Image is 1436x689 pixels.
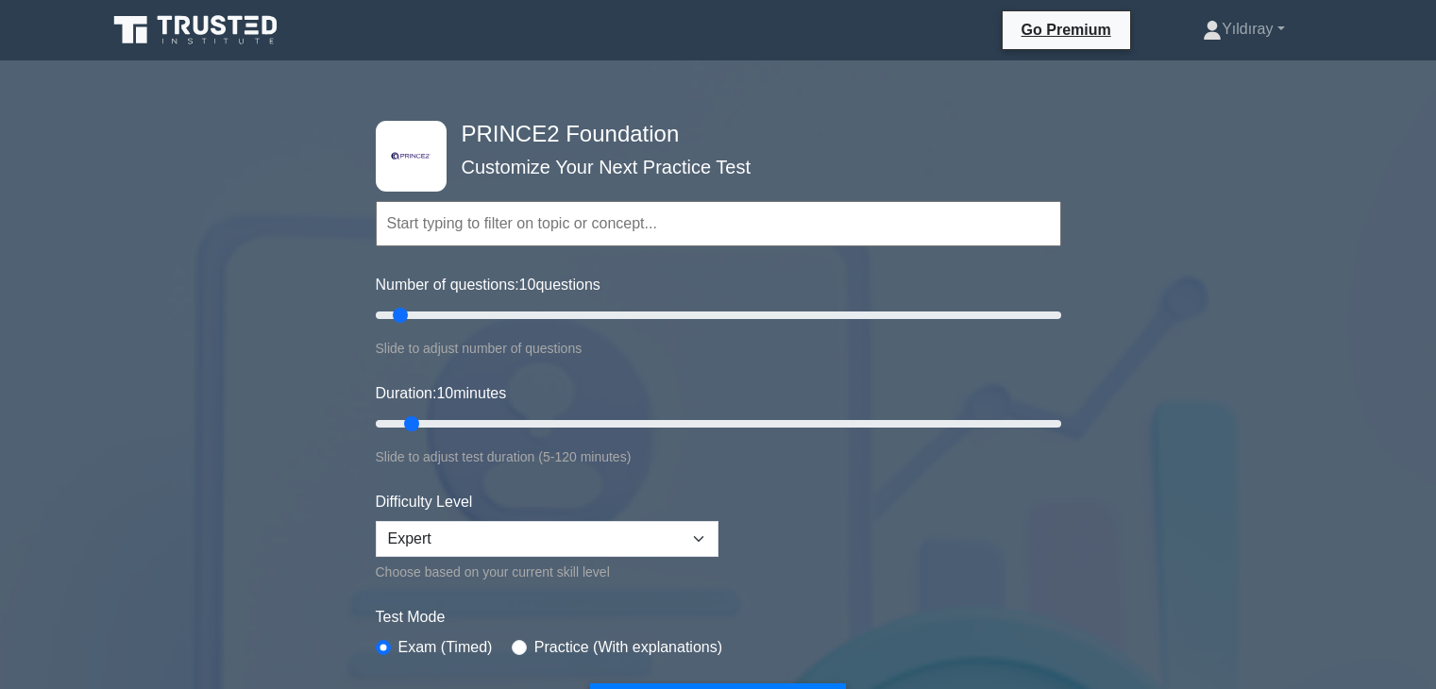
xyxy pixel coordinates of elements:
[519,277,536,293] span: 10
[454,121,969,148] h4: PRINCE2 Foundation
[376,201,1061,246] input: Start typing to filter on topic or concept...
[376,274,600,296] label: Number of questions: questions
[376,382,507,405] label: Duration: minutes
[436,385,453,401] span: 10
[376,337,1061,360] div: Slide to adjust number of questions
[534,636,722,659] label: Practice (With explanations)
[398,636,493,659] label: Exam (Timed)
[1157,10,1329,48] a: Yıldıray
[376,491,473,513] label: Difficulty Level
[376,606,1061,629] label: Test Mode
[376,445,1061,468] div: Slide to adjust test duration (5-120 minutes)
[1010,18,1123,42] a: Go Premium
[376,561,718,583] div: Choose based on your current skill level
